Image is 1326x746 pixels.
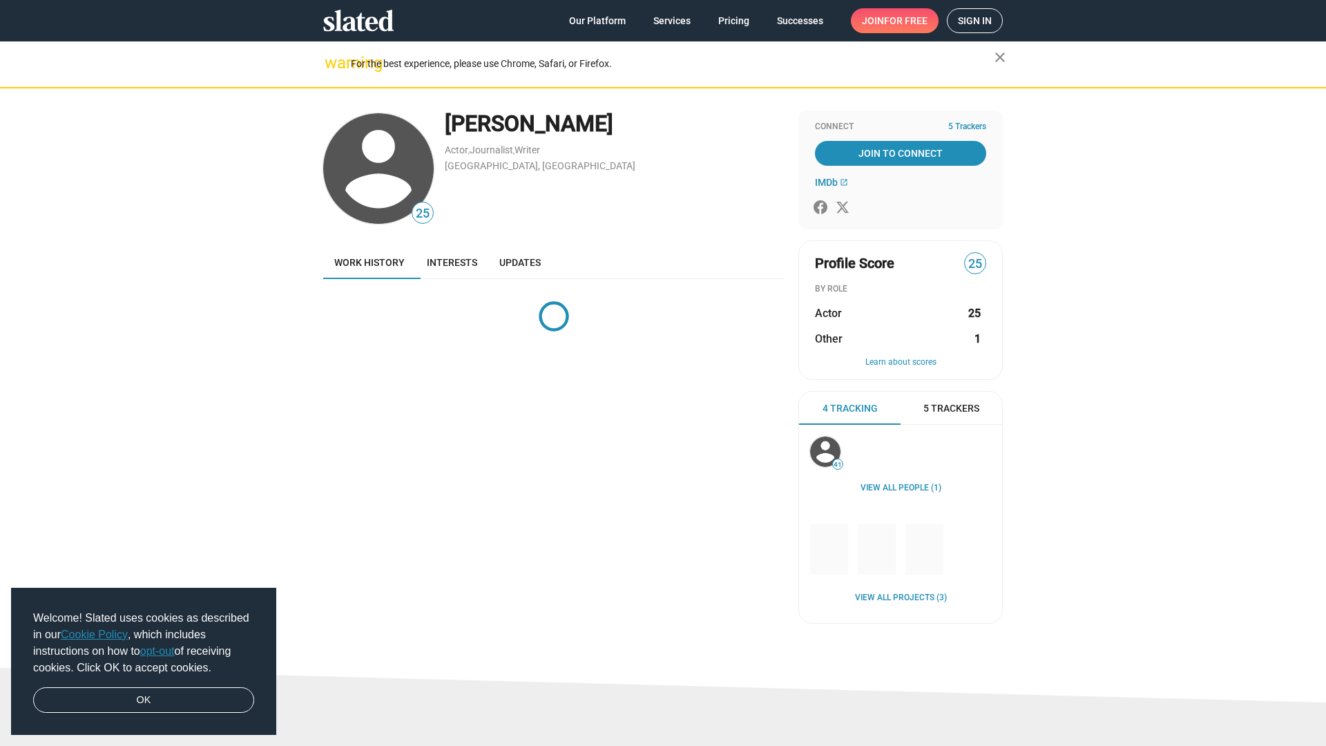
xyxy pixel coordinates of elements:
span: for free [884,8,928,33]
span: Actor [815,306,842,321]
span: Join To Connect [818,141,983,166]
span: Profile Score [815,254,894,273]
div: Connect [815,122,986,133]
a: dismiss cookie message [33,687,254,714]
span: 4 Tracking [823,402,878,415]
a: Updates [488,246,552,279]
a: Journalist [470,144,513,155]
span: Services [653,8,691,33]
mat-icon: open_in_new [840,178,848,186]
span: 25 [965,255,986,274]
strong: 25 [968,306,981,321]
span: Welcome! Slated uses cookies as described in our , which includes instructions on how to of recei... [33,610,254,676]
span: Successes [777,8,823,33]
span: Sign in [958,9,992,32]
a: Cookie Policy [61,629,128,640]
a: IMDb [815,177,848,188]
span: Interests [427,257,477,268]
a: Services [642,8,702,33]
div: BY ROLE [815,284,986,295]
span: Other [815,332,843,346]
a: Join To Connect [815,141,986,166]
span: 41 [833,461,843,469]
a: View all Projects (3) [855,593,947,604]
div: For the best experience, please use Chrome, Safari, or Firefox. [351,55,995,73]
span: Pricing [718,8,749,33]
span: Join [862,8,928,33]
span: Updates [499,257,541,268]
div: [PERSON_NAME] [445,109,785,139]
a: Interests [416,246,488,279]
a: View all People (1) [861,483,941,494]
a: [GEOGRAPHIC_DATA], [GEOGRAPHIC_DATA] [445,160,635,171]
span: IMDb [815,177,838,188]
a: Our Platform [558,8,637,33]
a: opt-out [140,645,175,657]
a: Successes [766,8,834,33]
a: Joinfor free [851,8,939,33]
a: Writer [515,144,540,155]
span: 5 Trackers [948,122,986,133]
mat-icon: close [992,49,1008,66]
a: Actor [445,144,468,155]
button: Learn about scores [815,357,986,368]
mat-icon: warning [325,55,341,71]
span: 25 [412,204,433,223]
a: Sign in [947,8,1003,33]
span: Our Platform [569,8,626,33]
span: , [513,147,515,155]
span: Work history [334,257,405,268]
a: Pricing [707,8,760,33]
div: cookieconsent [11,588,276,736]
a: Work history [323,246,416,279]
strong: 1 [974,332,981,346]
span: 5 Trackers [923,402,979,415]
span: , [468,147,470,155]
